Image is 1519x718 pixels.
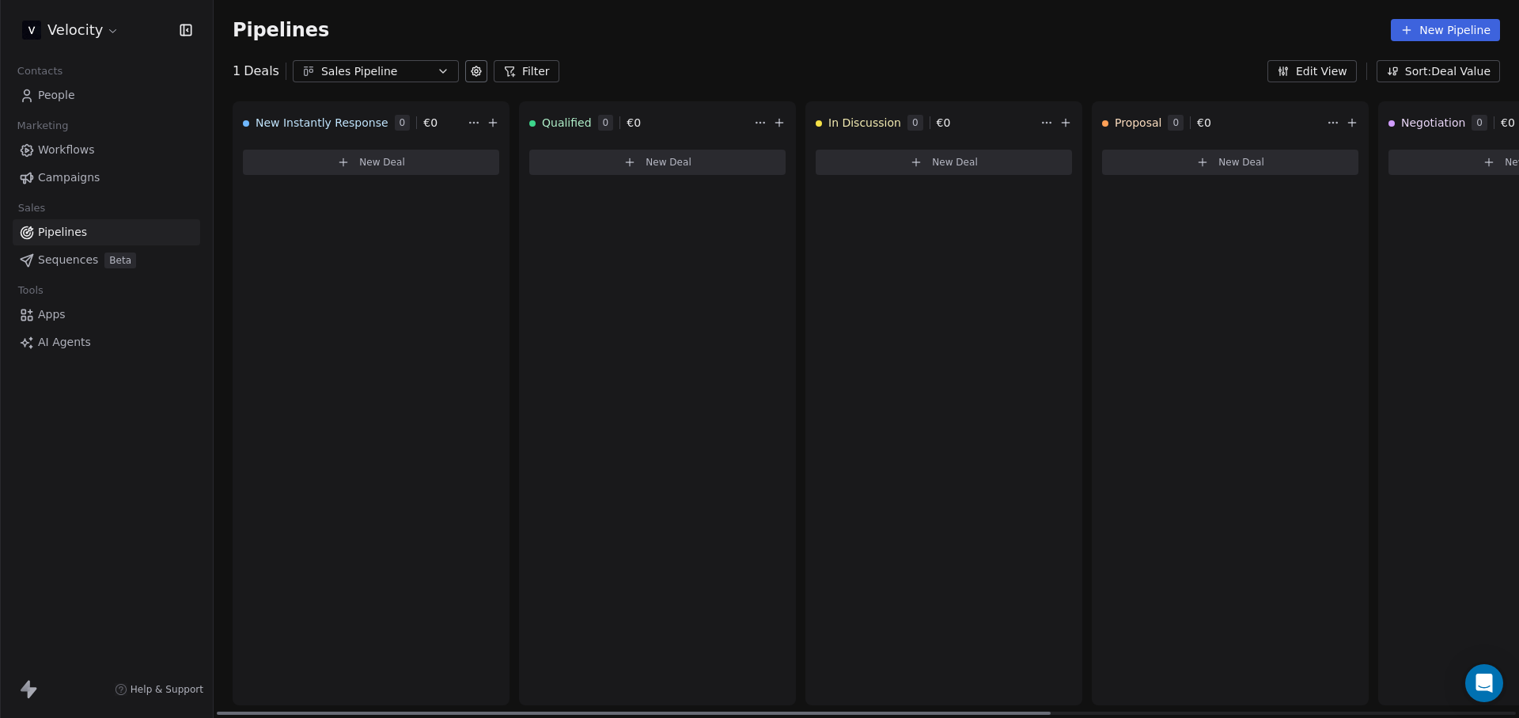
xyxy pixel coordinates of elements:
[1115,115,1161,131] span: Proposal
[13,165,200,191] a: Campaigns
[233,62,279,81] div: 1
[1377,60,1500,82] button: Sort: Deal Value
[13,219,200,245] a: Pipelines
[1401,115,1465,131] span: Negotiation
[395,115,411,131] span: 0
[13,247,200,273] a: SequencesBeta
[243,102,464,143] div: New Instantly Response0€0
[1102,150,1358,175] button: New Deal
[907,115,923,131] span: 0
[494,60,559,82] button: Filter
[542,115,592,131] span: Qualified
[47,20,103,40] span: Velocity
[1472,115,1487,131] span: 0
[627,115,641,131] span: € 0
[11,196,52,220] span: Sales
[932,156,978,169] span: New Deal
[19,17,123,44] button: Velocity
[38,252,98,268] span: Sequences
[1501,115,1515,131] span: € 0
[233,19,329,41] span: Pipelines
[38,224,87,241] span: Pipelines
[1168,115,1184,131] span: 0
[13,329,200,355] a: AI Agents
[10,114,75,138] span: Marketing
[321,63,430,80] div: Sales Pipeline
[11,279,50,302] span: Tools
[244,62,279,81] span: Deals
[38,169,100,186] span: Campaigns
[131,683,203,696] span: Help & Support
[1102,102,1324,143] div: Proposal0€0
[598,115,614,131] span: 0
[13,302,200,328] a: Apps
[38,87,75,104] span: People
[646,156,691,169] span: New Deal
[256,115,388,131] span: New Instantly Response
[1218,156,1264,169] span: New Deal
[1465,664,1503,702] div: Open Intercom Messenger
[243,150,499,175] button: New Deal
[115,683,203,696] a: Help & Support
[359,156,405,169] span: New Deal
[104,253,136,268] span: Beta
[38,142,95,158] span: Workflows
[423,115,438,131] span: € 0
[22,21,41,40] img: 3.png
[38,334,91,351] span: AI Agents
[1391,19,1500,41] button: New Pipeline
[38,306,66,323] span: Apps
[1267,60,1357,82] button: Edit View
[1197,115,1211,131] span: € 0
[828,115,901,131] span: In Discussion
[816,150,1072,175] button: New Deal
[529,150,786,175] button: New Deal
[529,102,751,143] div: Qualified0€0
[13,82,200,108] a: People
[13,137,200,163] a: Workflows
[816,102,1037,143] div: In Discussion0€0
[937,115,951,131] span: € 0
[10,59,70,83] span: Contacts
